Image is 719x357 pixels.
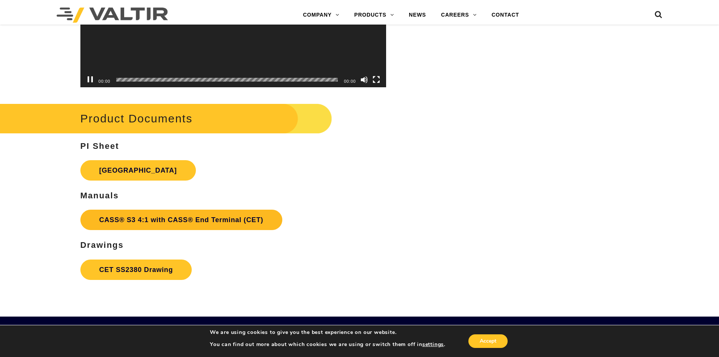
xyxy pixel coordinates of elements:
[344,79,356,83] span: 00:00
[373,76,380,83] button: Fullscreen
[360,76,368,83] button: Mute
[468,334,508,348] button: Accept
[347,8,402,23] a: PRODUCTS
[210,341,445,348] p: You can find out more about which cookies we are using or switch them off in .
[422,341,444,348] button: settings
[434,8,484,23] a: CAREERS
[86,76,94,83] button: Pause
[296,8,347,23] a: COMPANY
[80,191,119,200] strong: Manuals
[80,141,119,151] strong: PI Sheet
[80,240,124,250] strong: Drawings
[57,8,168,23] img: Valtir
[484,8,527,23] a: CONTACT
[80,210,282,230] a: CASS® S3 4:1 with CASS® End Terminal (CET)
[80,160,196,181] a: [GEOGRAPHIC_DATA]
[401,8,433,23] a: NEWS
[80,260,192,280] a: CET SS2380 Drawing
[210,329,445,336] p: We are using cookies to give you the best experience on our website.
[99,79,111,83] span: 00:00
